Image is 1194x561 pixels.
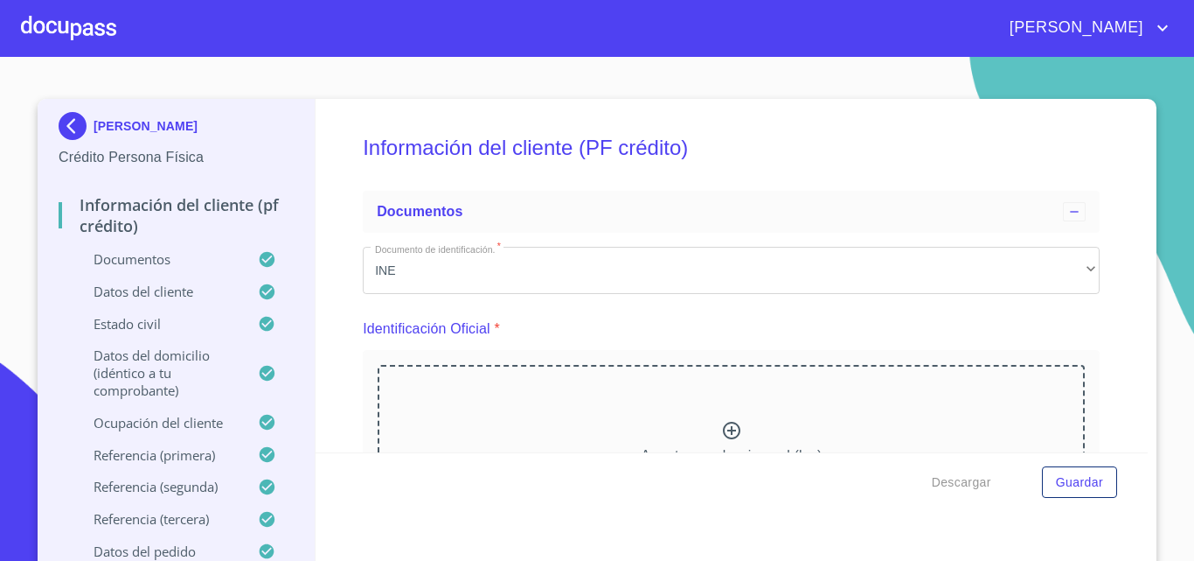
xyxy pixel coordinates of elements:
p: Referencia (tercera) [59,510,258,528]
span: Guardar [1056,472,1103,494]
p: Documentos [59,250,258,268]
p: Datos del domicilio (idéntico a tu comprobante) [59,347,258,399]
div: Documentos [363,191,1100,233]
p: Datos del pedido [59,543,258,560]
button: account of current user [996,14,1173,42]
span: Descargar [932,472,991,494]
p: Ocupación del Cliente [59,414,258,431]
span: [PERSON_NAME] [996,14,1152,42]
h5: Información del cliente (PF crédito) [363,112,1100,184]
span: Documentos [377,204,462,219]
div: INE [363,247,1100,294]
p: Crédito Persona Física [59,147,294,168]
button: Descargar [925,466,998,499]
div: [PERSON_NAME] [59,112,294,147]
img: Docupass spot blue [59,112,94,140]
p: Información del cliente (PF crédito) [59,194,294,236]
p: Referencia (segunda) [59,478,258,495]
p: Identificación Oficial [363,319,490,340]
p: Arrastra o selecciona el (los) documento(s) para agregar [641,445,822,487]
p: Referencia (primera) [59,446,258,464]
p: Estado Civil [59,315,258,333]
p: [PERSON_NAME] [94,119,198,133]
button: Guardar [1042,466,1117,499]
p: Datos del cliente [59,283,258,300]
